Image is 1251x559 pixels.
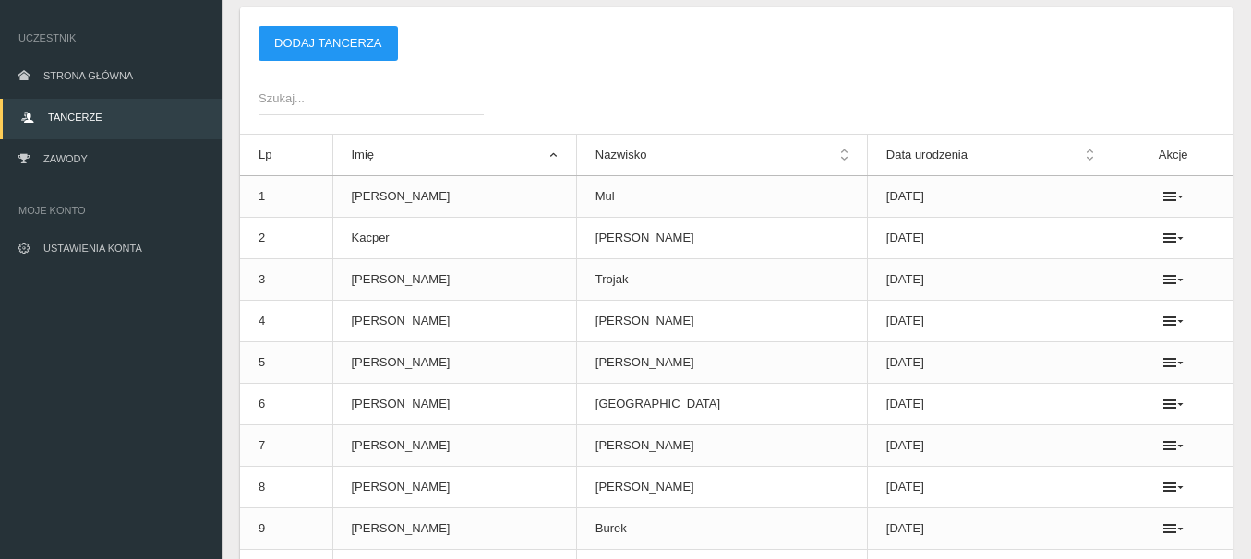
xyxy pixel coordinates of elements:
td: Burek [576,508,867,550]
th: Akcje [1113,135,1233,176]
span: Szukaj... [259,89,465,108]
th: Nazwisko [576,135,867,176]
td: [GEOGRAPHIC_DATA] [576,384,867,425]
td: [PERSON_NAME] [576,467,867,508]
td: [PERSON_NAME] [332,342,576,384]
td: [PERSON_NAME] [576,301,867,342]
td: [PERSON_NAME] [332,467,576,508]
span: Strona główna [43,70,133,81]
th: Lp [240,135,332,176]
input: Szukaj... [259,80,484,115]
td: [PERSON_NAME] [576,425,867,467]
td: Trojak [576,259,867,301]
td: [DATE] [867,508,1113,550]
td: 1 [240,176,332,218]
td: [PERSON_NAME] [332,259,576,301]
th: Data urodzenia [867,135,1113,176]
button: Dodaj tancerza [259,26,398,61]
td: [DATE] [867,259,1113,301]
th: Imię [332,135,576,176]
td: 5 [240,342,332,384]
td: [PERSON_NAME] [332,301,576,342]
td: [DATE] [867,301,1113,342]
td: 9 [240,508,332,550]
td: 2 [240,218,332,259]
td: 3 [240,259,332,301]
td: [DATE] [867,342,1113,384]
span: Zawody [43,153,88,164]
td: [DATE] [867,176,1113,218]
td: [PERSON_NAME] [332,508,576,550]
span: Moje konto [18,201,203,220]
span: Tancerze [48,112,102,123]
td: 6 [240,384,332,425]
td: [DATE] [867,425,1113,467]
td: 4 [240,301,332,342]
td: [DATE] [867,218,1113,259]
td: Mul [576,176,867,218]
td: [PERSON_NAME] [332,384,576,425]
span: Ustawienia konta [43,243,142,254]
td: [DATE] [867,384,1113,425]
td: [PERSON_NAME] [576,218,867,259]
td: [PERSON_NAME] [576,342,867,384]
span: Uczestnik [18,29,203,47]
td: [PERSON_NAME] [332,176,576,218]
td: Kacper [332,218,576,259]
td: 7 [240,425,332,467]
td: [DATE] [867,467,1113,508]
td: [PERSON_NAME] [332,425,576,467]
td: 8 [240,467,332,508]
